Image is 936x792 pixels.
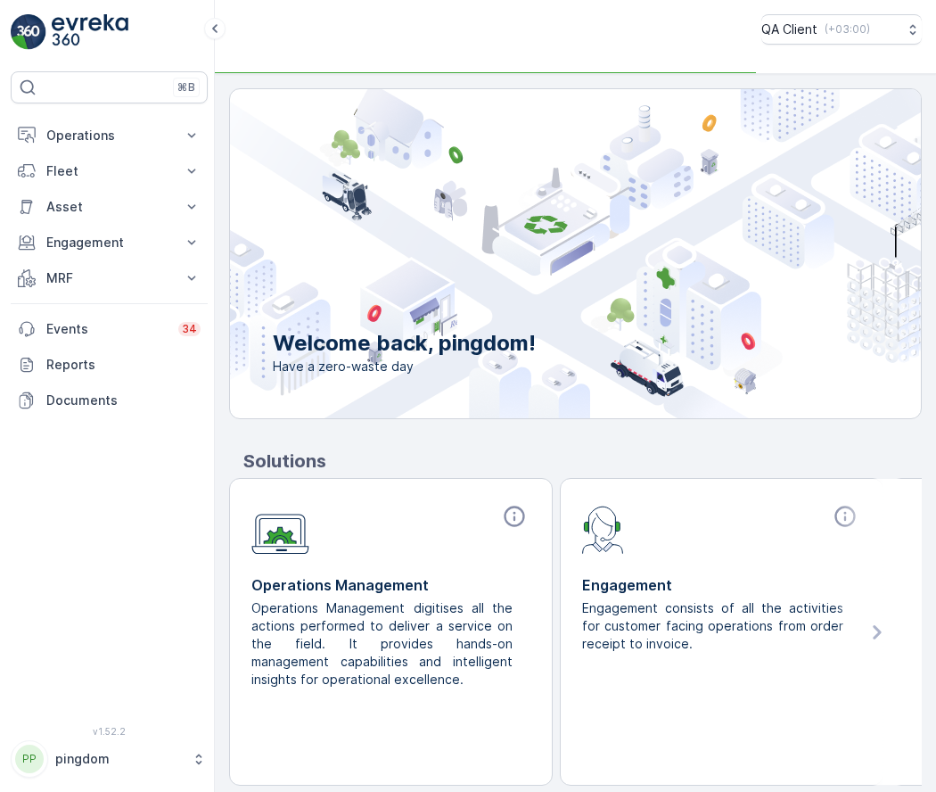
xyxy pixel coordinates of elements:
p: Engagement [46,234,172,252]
button: PPpingdom [11,740,208,778]
p: QA Client [761,21,817,38]
a: Reports [11,347,208,383]
a: Documents [11,383,208,418]
img: module-icon [582,504,624,554]
p: Engagement consists of all the activities for customer facing operations from order receipt to in... [582,599,847,653]
button: Asset [11,189,208,225]
button: QA Client(+03:00) [761,14,922,45]
button: MRF [11,260,208,296]
p: ⌘B [177,80,195,95]
p: Engagement [582,574,861,596]
p: MRF [46,269,172,287]
p: pingdom [55,750,183,768]
p: Events [46,320,168,338]
p: Solutions [243,448,922,474]
span: Have a zero-waste day [273,358,536,375]
img: city illustration [150,89,921,418]
img: logo [11,14,46,50]
p: Operations [46,127,172,144]
button: Engagement [11,225,208,260]
p: Operations Management digitises all the actions performed to deliver a service on the field. It p... [251,599,516,689]
p: Documents [46,392,201,409]
p: Reports [46,356,201,374]
button: Operations [11,118,208,153]
p: Asset [46,198,172,216]
span: v 1.52.2 [11,726,208,737]
p: 34 [182,322,197,336]
p: ( +03:00 ) [825,22,870,37]
p: Fleet [46,162,172,180]
img: logo_light-DOdMpM7g.png [52,14,128,50]
img: module-icon [251,504,309,555]
p: Operations Management [251,574,530,596]
button: Fleet [11,153,208,189]
p: Welcome back, pingdom! [273,329,536,358]
div: PP [15,745,44,773]
a: Events34 [11,311,208,347]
